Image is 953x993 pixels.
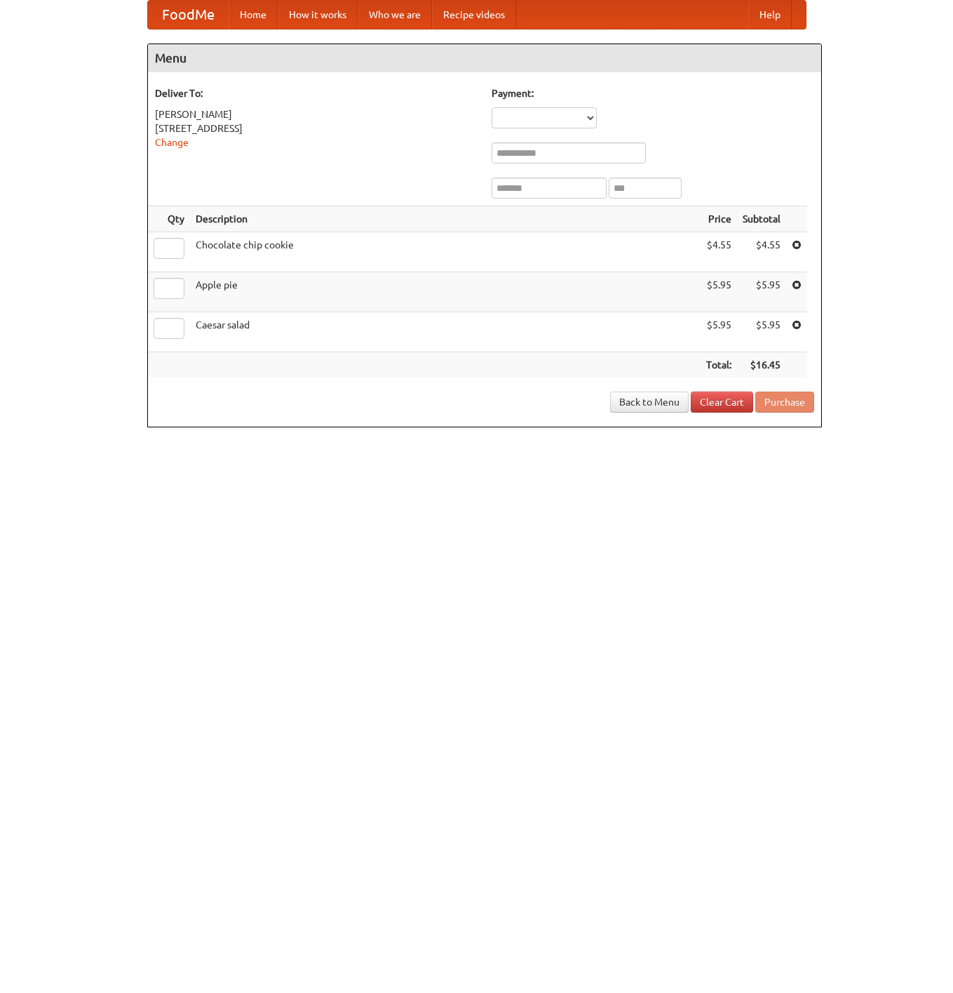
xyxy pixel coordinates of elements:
[691,392,753,413] a: Clear Cart
[737,272,786,312] td: $5.95
[155,137,189,148] a: Change
[190,272,701,312] td: Apple pie
[492,86,814,100] h5: Payment:
[190,312,701,352] td: Caesar salad
[755,392,814,413] button: Purchase
[737,232,786,272] td: $4.55
[148,44,821,72] h4: Menu
[737,352,786,378] th: $16.45
[190,232,701,272] td: Chocolate chip cookie
[358,1,432,29] a: Who we are
[148,1,229,29] a: FoodMe
[610,392,689,413] a: Back to Menu
[701,312,737,352] td: $5.95
[155,107,478,121] div: [PERSON_NAME]
[701,352,737,378] th: Total:
[701,232,737,272] td: $4.55
[701,272,737,312] td: $5.95
[278,1,358,29] a: How it works
[229,1,278,29] a: Home
[737,206,786,232] th: Subtotal
[701,206,737,232] th: Price
[155,86,478,100] h5: Deliver To:
[155,121,478,135] div: [STREET_ADDRESS]
[748,1,792,29] a: Help
[190,206,701,232] th: Description
[148,206,190,232] th: Qty
[737,312,786,352] td: $5.95
[432,1,516,29] a: Recipe videos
